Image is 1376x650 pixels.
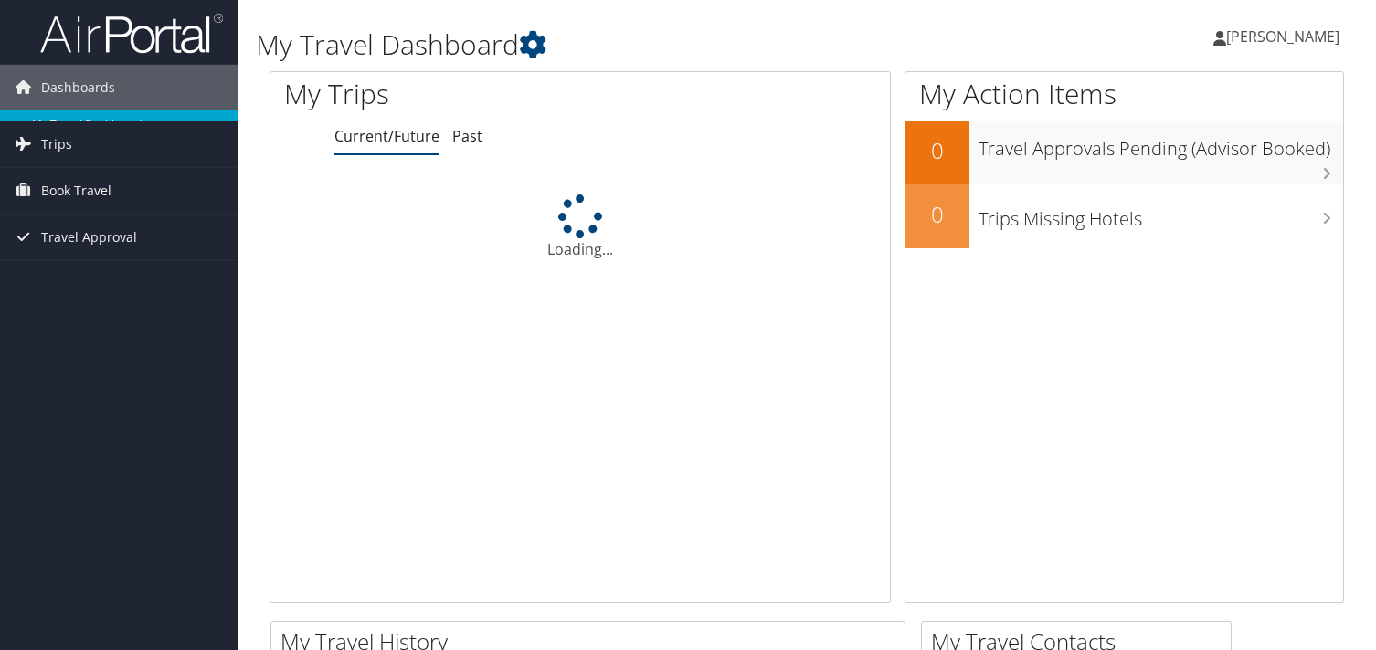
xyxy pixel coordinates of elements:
h1: My Travel Dashboard [256,26,990,64]
img: airportal-logo.png [40,12,223,55]
h1: My Trips [284,75,618,113]
div: Loading... [270,194,890,260]
h1: My Action Items [905,75,1343,113]
span: Book Travel [41,168,111,214]
span: Dashboards [41,65,115,110]
a: Current/Future [334,126,439,146]
h2: 0 [905,135,969,166]
a: Past [452,126,482,146]
a: [PERSON_NAME] [1213,9,1358,64]
span: Trips [41,121,72,167]
h3: Travel Approvals Pending (Advisor Booked) [979,127,1343,162]
h3: Trips Missing Hotels [979,197,1343,232]
span: [PERSON_NAME] [1226,26,1339,47]
span: Travel Approval [41,215,137,260]
a: 0Trips Missing Hotels [905,184,1343,248]
h2: 0 [905,199,969,230]
a: 0Travel Approvals Pending (Advisor Booked) [905,121,1343,184]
